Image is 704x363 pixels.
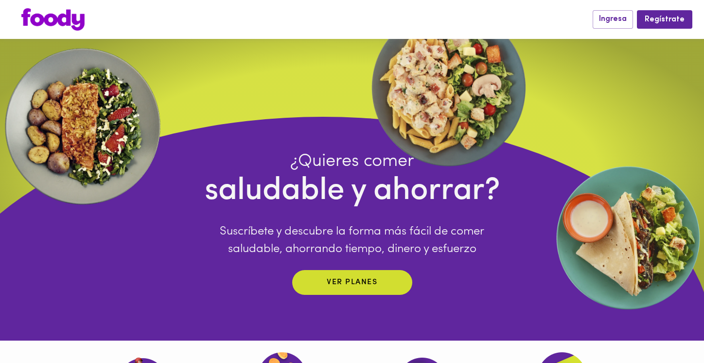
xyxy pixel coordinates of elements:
span: Ingresa [599,15,627,24]
p: Suscríbete y descubre la forma más fácil de comer saludable, ahorrando tiempo, dinero y esfuerzo [204,223,500,258]
h4: ¿Quieres comer [204,151,500,172]
span: Regístrate [645,15,685,24]
button: Regístrate [637,10,692,28]
img: EllipseRigth.webp [552,162,704,314]
p: Ver planes [327,277,377,288]
button: Ver planes [292,270,412,295]
h4: saludable y ahorrar? [204,172,500,211]
button: Ingresa [593,10,633,28]
img: logo.png [21,8,85,31]
img: ellipse.webp [366,5,531,170]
